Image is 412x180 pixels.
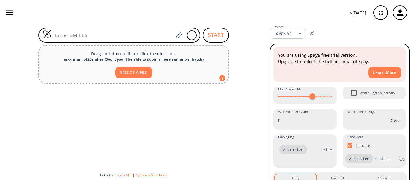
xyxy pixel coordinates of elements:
span: Packaging [278,134,294,140]
em: default [276,30,290,36]
span: | [131,172,136,178]
div: Let's try: [100,172,265,178]
div: maximum of 20 smiles ( Soon, you'll be able to submit more smiles per batch ) [44,57,223,62]
span: Avoid Regioselectivity [347,87,360,99]
span: Avoid Regioselectivity [360,90,395,96]
img: Logo Spaya [43,30,52,39]
span: Providers [347,134,363,140]
p: Literature [356,143,373,148]
p: 0 / 0 [399,157,405,162]
p: $ [277,117,280,124]
button: Spaya API [115,172,131,178]
p: Days [389,117,399,124]
button: PySpaya Notebook [136,172,167,178]
strong: 10 [296,87,300,91]
input: Enter SMILES [52,32,173,38]
button: Learn More [368,67,401,78]
span: All selected [279,147,307,153]
span: All selected [345,156,373,162]
label: Max Price Per Gram [277,110,308,114]
button: SELECT A FILE [115,67,152,78]
label: Max Delivery Days [347,110,375,114]
label: Preset [274,25,284,29]
p: You are using Spaya free trial version. Upgrade to unlock the full potential of Spaya. [278,52,401,65]
button: START [203,28,229,43]
p: 0 / 0 [322,147,327,152]
p: v [DATE] [350,10,366,16]
span: Max Steps : [278,87,300,92]
input: Provider name [373,154,392,163]
p: Drag and drop a file or click to select one [44,50,223,57]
